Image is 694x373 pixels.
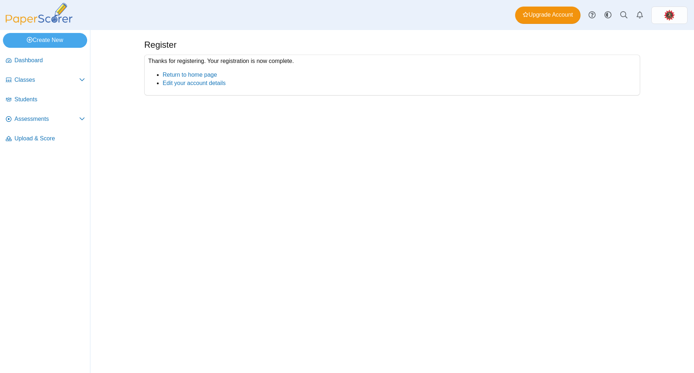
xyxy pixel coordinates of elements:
a: PaperScorer [3,20,75,26]
span: Students [14,96,85,103]
a: ps.BdVRPPpVVw2VGlwN [651,7,687,24]
a: Edit your account details [163,80,226,86]
a: Classes [3,72,88,89]
a: Assessments [3,111,88,128]
a: Upgrade Account [515,7,581,24]
a: Alerts [632,7,648,23]
a: Dashboard [3,52,88,69]
span: Kyle Kleiman [664,9,675,21]
span: Upgrade Account [523,11,573,19]
div: Thanks for registering. Your registration is now complete. [144,55,640,96]
img: PaperScorer [3,3,75,25]
span: Classes [14,76,79,84]
span: Upload & Score [14,135,85,143]
img: ps.BdVRPPpVVw2VGlwN [664,9,675,21]
a: Create New [3,33,87,47]
a: Return to home page [163,72,217,78]
a: Students [3,91,88,109]
span: Assessments [14,115,79,123]
a: Upload & Score [3,130,88,148]
span: Dashboard [14,56,85,64]
h1: Register [144,39,176,51]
